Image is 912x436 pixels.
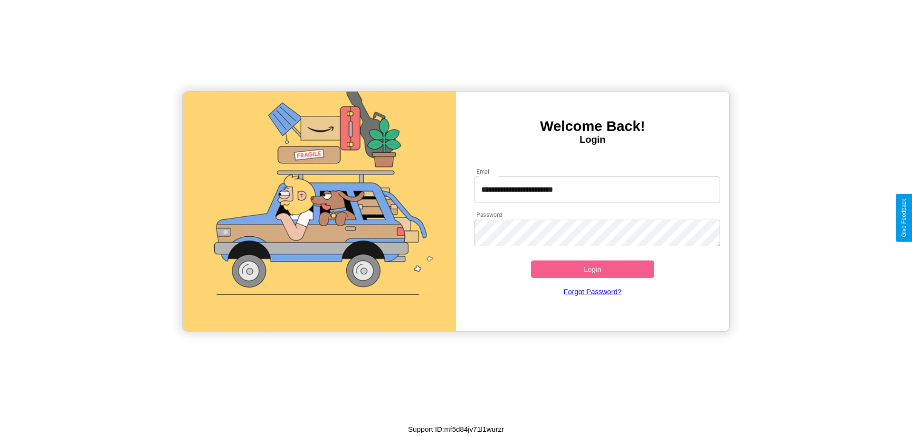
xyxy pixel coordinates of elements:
p: Support ID: mf5d84jv71l1wurzr [408,423,504,436]
button: Login [531,260,654,278]
label: Password [476,211,502,219]
img: gif [183,92,456,331]
a: Forgot Password? [470,278,716,305]
h3: Welcome Back! [456,118,729,134]
h4: Login [456,134,729,145]
div: Give Feedback [901,199,907,237]
label: Email [476,167,491,176]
